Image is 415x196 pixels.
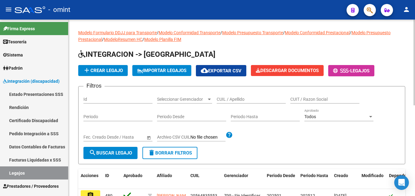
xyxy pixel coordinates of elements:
span: Periodo Hasta [300,173,328,178]
span: IMPORTAR LEGAJOS [137,68,186,73]
datatable-header-cell: CUIL [188,169,222,189]
span: Aprobado [123,173,142,178]
mat-icon: cloud_download [201,67,208,74]
button: Buscar Legajo [83,147,138,159]
a: Modelo Formulario DDJJ para Transporte [78,30,157,35]
span: Dependencia [389,173,415,178]
span: Crear Legajo [83,68,123,73]
span: CUIL [190,173,200,178]
a: Modelo Conformidad Prestacional [285,30,350,35]
span: Acciones [81,173,98,178]
button: Descargar Documentos [251,65,324,76]
span: Borrar Filtros [148,150,192,156]
mat-icon: menu [5,6,12,13]
datatable-header-cell: Aprobado [121,169,145,189]
datatable-header-cell: Modificado [359,169,387,189]
span: INTEGRACION -> [GEOGRAPHIC_DATA] [78,50,215,59]
input: Archivo CSV CUIL [190,135,226,140]
button: Open calendar [145,134,152,141]
h3: Filtros [83,82,105,90]
span: - [333,68,350,74]
button: Exportar CSV [196,65,246,76]
datatable-header-cell: Periodo Desde [264,169,298,189]
a: Modelo Conformidad Transporte [159,30,220,35]
span: Sistema [3,52,23,58]
datatable-header-cell: Periodo Hasta [298,169,332,189]
mat-icon: person [403,6,410,13]
span: Periodo Desde [267,173,295,178]
span: Prestadores / Proveedores [3,183,59,190]
mat-icon: add [83,67,90,74]
input: End date [108,135,138,140]
mat-icon: delete [148,149,155,156]
input: Start date [83,135,102,140]
span: Seleccionar Gerenciador [157,97,207,102]
span: Archivo CSV CUIL [157,135,190,140]
button: -Legajos [328,65,374,76]
datatable-header-cell: ID [103,169,121,189]
button: IMPORTAR LEGAJOS [132,65,191,76]
datatable-header-cell: Afiliado [154,169,188,189]
span: Exportar CSV [201,68,241,74]
div: Open Intercom Messenger [394,175,409,190]
a: ModeloResumen HC [104,37,142,42]
button: Borrar Filtros [142,147,197,159]
a: Modelo Presupuesto Transporte [222,30,283,35]
span: Modificado [362,173,384,178]
datatable-header-cell: Creado [332,169,359,189]
span: Tesorería [3,38,27,45]
span: Padrón [3,65,23,71]
span: Afiliado [157,173,172,178]
datatable-header-cell: Acciones [78,169,103,189]
a: Modelo Planilla FIM [144,37,181,42]
button: Crear Legajo [78,65,128,76]
mat-icon: help [226,131,233,139]
span: Buscar Legajo [89,150,132,156]
span: ID [105,173,109,178]
span: Legajos [350,68,369,74]
mat-icon: search [89,149,96,156]
span: Creado [334,173,348,178]
span: Todos [304,114,316,119]
span: Integración (discapacidad) [3,78,60,85]
span: - omint [48,3,70,16]
span: Firma Express [3,25,35,32]
span: Gerenciador [224,173,248,178]
span: Descargar Documentos [256,68,319,73]
datatable-header-cell: Gerenciador [222,169,264,189]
